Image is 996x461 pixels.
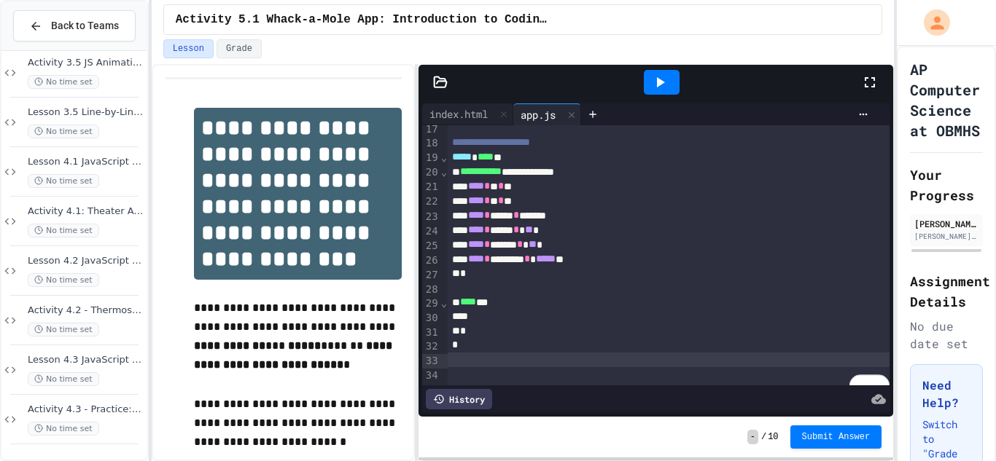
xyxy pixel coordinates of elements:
div: 31 [422,326,440,340]
div: 20 [422,165,440,180]
h3: Need Help? [922,377,970,411]
div: 34 [422,369,440,383]
div: 22 [422,194,440,209]
div: app.js [513,103,581,125]
div: 28 [422,283,440,297]
div: 25 [422,239,440,253]
div: 29 [422,296,440,311]
span: Back to Teams [51,18,119,34]
span: / [761,431,766,443]
span: Activity 3.5 JS Animation Virtual Aquarium [28,57,144,69]
span: - [747,430,758,444]
span: No time set [28,422,99,436]
div: 26 [422,253,440,268]
h1: AP Computer Science at OBMHS [910,59,983,141]
div: 30 [422,311,440,326]
span: Fold line [440,166,448,178]
div: 24 [422,224,440,239]
span: No time set [28,224,99,237]
button: Lesson [163,39,214,58]
span: 10 [768,431,778,443]
div: [PERSON_NAME] [914,217,979,230]
span: No time set [28,125,99,138]
div: [PERSON_NAME][EMAIL_ADDRESS][PERSON_NAME][DOMAIN_NAME] [914,231,979,242]
div: 23 [422,210,440,224]
span: Activity 5.1 Whack-a-Mole App: Introduction to Coding a Complete Create Performance Task [176,11,549,28]
span: No time set [28,273,99,287]
span: Fold line [440,297,448,309]
button: Back to Teams [13,10,136,42]
div: History [426,389,492,409]
h2: Your Progress [910,165,983,205]
div: 33 [422,354,440,369]
span: Fold line [440,151,448,163]
div: No due date set [910,318,983,352]
button: Submit Answer [790,425,882,449]
button: Grade [217,39,262,58]
span: Activity 4.1: Theater Admission App [28,205,144,218]
div: My Account [909,6,954,39]
span: Lesson 3.5 Line-by-Line Explanation of Animation Virtual Aquarium [28,106,144,119]
span: Activity 4.2 - Thermostat App Create Variables and Conditionals [28,304,144,317]
div: 35 [422,382,440,397]
div: 21 [422,180,440,194]
span: Lesson 4.3 JavaScript Errors [28,354,144,366]
div: 18 [422,136,440,151]
span: Lesson 4.1 JavaScript Conditional Statements [28,156,144,168]
h2: Assignment Details [910,271,983,312]
div: 27 [422,268,440,283]
span: No time set [28,174,99,188]
span: No time set [28,323,99,336]
span: No time set [28,75,99,89]
span: Submit Answer [802,431,871,443]
span: No time set [28,372,99,386]
div: index.html [422,106,495,122]
div: index.html [422,103,513,125]
span: Lesson 4.2 JavaScript Loops (Iteration) [28,255,144,267]
span: Activity 4.3 - Practice: Kitty App [28,403,144,416]
div: app.js [513,107,563,122]
div: 19 [422,151,440,165]
div: 32 [422,339,440,354]
div: 17 [422,122,440,137]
